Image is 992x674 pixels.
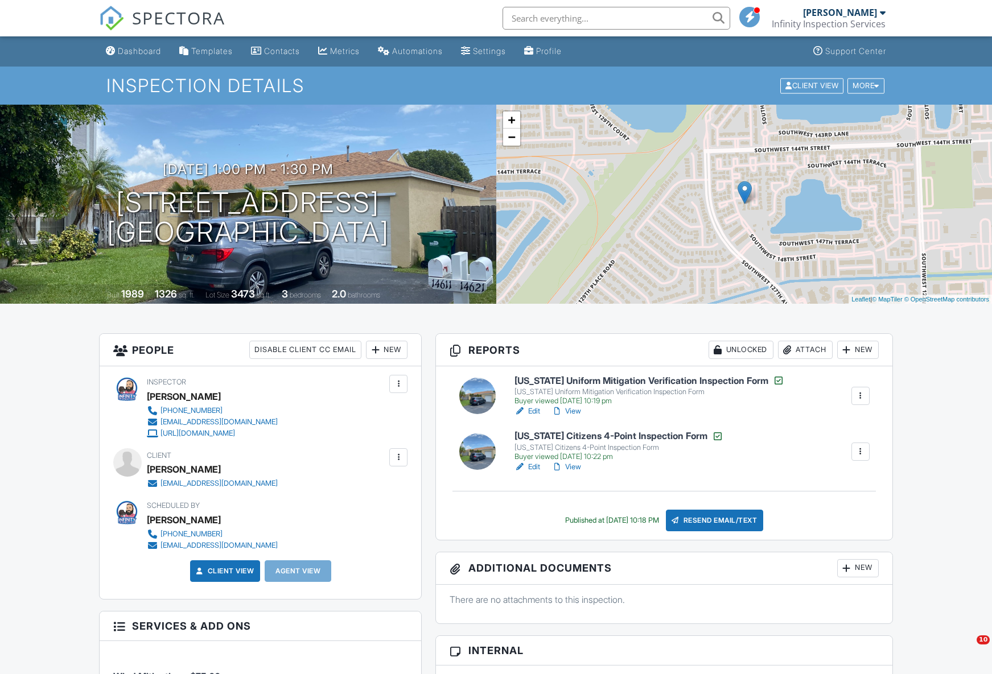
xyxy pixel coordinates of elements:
[851,296,870,303] a: Leaflet
[160,530,223,539] div: [PHONE_NUMBER]
[503,129,520,146] a: Zoom out
[666,510,764,531] div: Resend Email/Text
[514,431,723,461] a: [US_STATE] Citizens 4-Point Inspection Form [US_STATE] Citizens 4-Point Inspection Form Buyer vie...
[147,378,186,386] span: Inspector
[106,76,886,96] h1: Inspection Details
[514,406,540,417] a: Edit
[904,296,989,303] a: © OpenStreetMap contributors
[160,479,278,488] div: [EMAIL_ADDRESS][DOMAIN_NAME]
[314,41,364,62] a: Metrics
[772,18,886,30] div: Infinity Inspection Services
[780,78,843,93] div: Client View
[837,559,879,577] div: New
[282,288,288,300] div: 3
[436,334,892,366] h3: Reports
[107,291,120,299] span: Built
[514,375,784,386] h6: [US_STATE] Uniform Mitigation Verification Inspection Form
[264,46,300,56] div: Contacts
[536,46,562,56] div: Profile
[366,341,407,359] div: New
[503,7,730,30] input: Search everything...
[147,511,221,528] div: [PERSON_NAME]
[977,635,990,644] span: 10
[121,288,144,300] div: 1989
[147,388,221,405] div: [PERSON_NAME]
[473,46,506,56] div: Settings
[779,81,846,89] a: Client View
[147,501,200,510] span: Scheduled By
[520,41,566,62] a: Company Profile
[132,6,225,30] span: SPECTORA
[160,406,223,415] div: [PHONE_NUMBER]
[147,416,278,428] a: [EMAIL_ADDRESS][DOMAIN_NAME]
[249,341,361,359] div: Disable Client CC Email
[257,291,271,299] span: sq.ft.
[194,565,254,577] a: Client View
[100,334,421,366] h3: People
[290,291,321,299] span: bedrooms
[809,41,891,62] a: Support Center
[147,428,278,439] a: [URL][DOMAIN_NAME]
[191,46,233,56] div: Templates
[99,15,225,39] a: SPECTORA
[99,6,124,31] img: The Best Home Inspection Software - Spectora
[392,46,443,56] div: Automations
[514,461,540,473] a: Edit
[450,593,878,606] p: There are no attachments to this inspection.
[803,7,877,18] div: [PERSON_NAME]
[514,452,723,461] div: Buyer viewed [DATE] 10:22 pm
[118,46,161,56] div: Dashboard
[709,341,773,359] div: Unlocked
[175,41,237,62] a: Templates
[160,417,278,427] div: [EMAIL_ADDRESS][DOMAIN_NAME]
[825,46,886,56] div: Support Center
[348,291,380,299] span: bathrooms
[514,431,723,442] h6: [US_STATE] Citizens 4-Point Inspection Form
[514,387,784,396] div: [US_STATE] Uniform Mitigation Verification Inspection Form
[330,46,360,56] div: Metrics
[503,111,520,129] a: Zoom in
[872,296,903,303] a: © MapTiler
[107,188,389,248] h1: [STREET_ADDRESS] [GEOGRAPHIC_DATA]
[147,405,278,416] a: [PHONE_NUMBER]
[160,429,235,438] div: [URL][DOMAIN_NAME]
[147,461,221,478] div: [PERSON_NAME]
[147,528,278,540] a: [PHONE_NUMBER]
[514,443,723,452] div: [US_STATE] Citizens 4-Point Inspection Form
[100,611,421,641] h3: Services & Add ons
[849,295,992,304] div: |
[231,288,255,300] div: 3473
[436,636,892,665] h3: Internal
[101,41,166,62] a: Dashboard
[147,540,278,551] a: [EMAIL_ADDRESS][DOMAIN_NAME]
[155,288,177,300] div: 1326
[160,541,278,550] div: [EMAIL_ADDRESS][DOMAIN_NAME]
[514,375,784,406] a: [US_STATE] Uniform Mitigation Verification Inspection Form [US_STATE] Uniform Mitigation Verifica...
[551,406,581,417] a: View
[565,516,659,525] div: Published at [DATE] 10:18 PM
[179,291,195,299] span: sq. ft.
[373,41,447,62] a: Automations (Basic)
[436,552,892,585] h3: Additional Documents
[837,341,879,359] div: New
[332,288,346,300] div: 2.0
[147,451,171,460] span: Client
[163,162,334,177] h3: [DATE] 1:00 pm - 1:30 pm
[953,635,981,663] iframe: Intercom live chat
[456,41,511,62] a: Settings
[205,291,229,299] span: Lot Size
[847,78,884,93] div: More
[778,341,833,359] div: Attach
[514,396,784,406] div: Buyer viewed [DATE] 10:19 pm
[147,478,278,489] a: [EMAIL_ADDRESS][DOMAIN_NAME]
[246,41,304,62] a: Contacts
[551,461,581,473] a: View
